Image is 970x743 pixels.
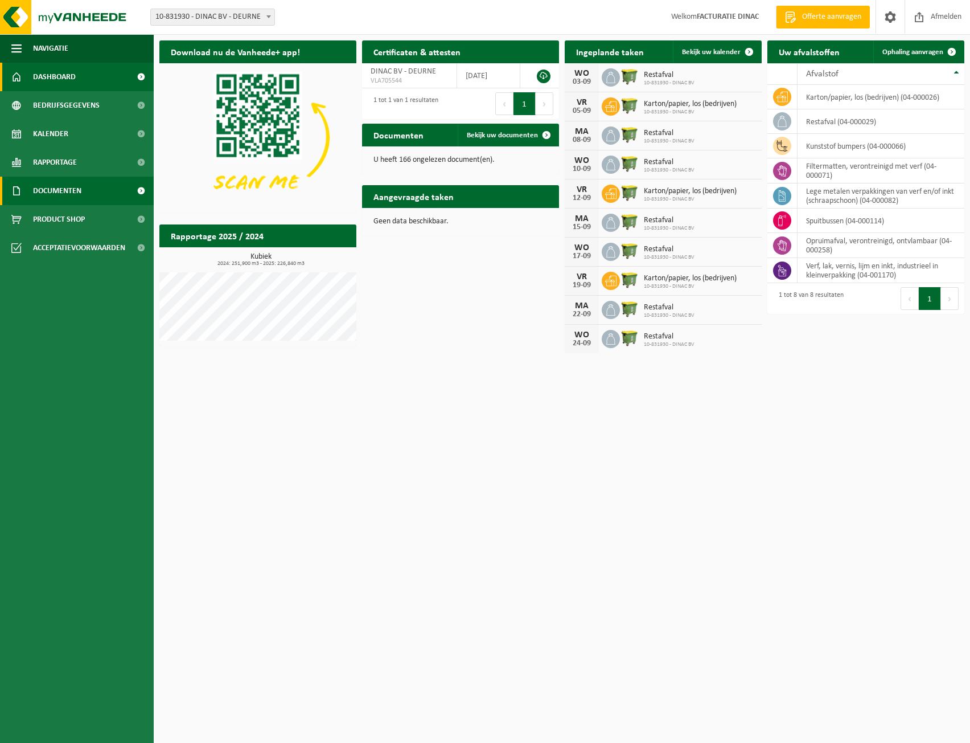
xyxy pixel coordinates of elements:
div: 15-09 [570,223,593,231]
td: opruimafval, verontreinigd, ontvlambaar (04-000258) [798,233,964,258]
span: Restafval [644,303,694,312]
div: 12-09 [570,194,593,202]
strong: FACTURATIE DINAC [697,13,759,21]
td: verf, lak, vernis, lijm en inkt, industrieel in kleinverpakking (04-001170) [798,258,964,283]
div: MA [570,214,593,223]
span: Restafval [644,245,694,254]
p: Geen data beschikbaar. [373,218,548,226]
h2: Download nu de Vanheede+ app! [159,40,311,63]
span: Offerte aanvragen [799,11,864,23]
h2: Certificaten & attesten [362,40,472,63]
div: WO [570,243,593,252]
div: 08-09 [570,136,593,144]
img: WB-1100-HPE-GN-50 [620,299,639,319]
span: Restafval [644,332,694,341]
span: Restafval [644,158,694,167]
a: Bekijk uw documenten [458,124,558,146]
div: MA [570,127,593,136]
button: 1 [513,92,536,115]
span: Documenten [33,177,81,205]
span: 10-831930 - DINAC BV [644,109,737,116]
span: VLA705544 [371,76,448,85]
span: Ophaling aanvragen [882,48,943,56]
a: Bekijk rapportage [272,247,355,270]
h2: Uw afvalstoffen [767,40,851,63]
span: 10-831930 - DINAC BV [644,283,737,290]
h2: Aangevraagde taken [362,185,465,207]
span: Afvalstof [806,70,839,79]
td: karton/papier, los (bedrijven) (04-000026) [798,85,964,109]
div: WO [570,156,593,165]
span: Product Shop [33,205,85,234]
span: Acceptatievoorwaarden [33,234,125,262]
div: 05-09 [570,107,593,115]
div: 03-09 [570,78,593,86]
a: Bekijk uw kalender [673,40,761,63]
img: WB-1100-HPE-GN-50 [620,125,639,144]
div: VR [570,272,593,281]
button: Previous [901,287,919,310]
td: lege metalen verpakkingen van verf en/of inkt (schraapschoon) (04-000082) [798,183,964,209]
button: Previous [495,92,513,115]
img: WB-1100-HPE-GN-50 [620,212,639,231]
span: Karton/papier, los (bedrijven) [644,187,737,196]
span: 10-831930 - DINAC BV [644,254,694,261]
a: Offerte aanvragen [776,6,870,28]
div: 1 tot 8 van 8 resultaten [773,286,844,311]
td: spuitbussen (04-000114) [798,209,964,233]
div: WO [570,69,593,78]
img: WB-1100-HPE-GN-50 [620,154,639,173]
div: MA [570,301,593,311]
span: Dashboard [33,63,76,91]
td: kunststof bumpers (04-000066) [798,134,964,158]
img: WB-1100-HPE-GN-50 [620,96,639,115]
img: WB-1100-HPE-GN-50 [620,328,639,348]
span: 10-831930 - DINAC BV - DEURNE [150,9,275,26]
span: Bekijk uw documenten [467,132,538,139]
span: 10-831930 - DINAC BV [644,167,694,174]
span: 10-831930 - DINAC BV [644,138,694,145]
span: 10-831930 - DINAC BV - DEURNE [151,9,274,25]
td: filtermatten, verontreinigd met verf (04-000071) [798,158,964,183]
div: 1 tot 1 van 1 resultaten [368,91,438,116]
span: Restafval [644,71,694,80]
span: 10-831930 - DINAC BV [644,312,694,319]
div: 17-09 [570,252,593,260]
span: 10-831930 - DINAC BV [644,80,694,87]
span: 10-831930 - DINAC BV [644,196,737,203]
img: WB-1100-HPE-GN-50 [620,183,639,202]
span: Restafval [644,129,694,138]
h3: Kubiek [165,253,356,267]
div: 19-09 [570,281,593,289]
div: VR [570,98,593,107]
span: Kalender [33,120,68,148]
button: 1 [919,287,941,310]
span: DINAC BV - DEURNE [371,67,436,76]
h2: Ingeplande taken [565,40,655,63]
span: Bedrijfsgegevens [33,91,100,120]
span: 10-831930 - DINAC BV [644,341,694,348]
button: Next [536,92,553,115]
div: 24-09 [570,340,593,348]
span: 10-831930 - DINAC BV [644,225,694,232]
span: Karton/papier, los (bedrijven) [644,100,737,109]
div: VR [570,185,593,194]
span: Rapportage [33,148,77,177]
h2: Documenten [362,124,435,146]
div: 22-09 [570,311,593,319]
span: 2024: 251,900 m3 - 2025: 226,840 m3 [165,261,356,267]
img: Download de VHEPlus App [159,63,356,211]
span: Navigatie [33,34,68,63]
p: U heeft 166 ongelezen document(en). [373,156,548,164]
div: 10-09 [570,165,593,173]
div: WO [570,330,593,340]
img: WB-1100-HPE-GN-50 [620,67,639,86]
span: Restafval [644,216,694,225]
td: [DATE] [457,63,520,88]
td: restafval (04-000029) [798,109,964,134]
a: Ophaling aanvragen [873,40,963,63]
span: Karton/papier, los (bedrijven) [644,274,737,283]
img: WB-1100-HPE-GN-50 [620,270,639,289]
img: WB-1100-HPE-GN-50 [620,241,639,260]
span: Bekijk uw kalender [682,48,741,56]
